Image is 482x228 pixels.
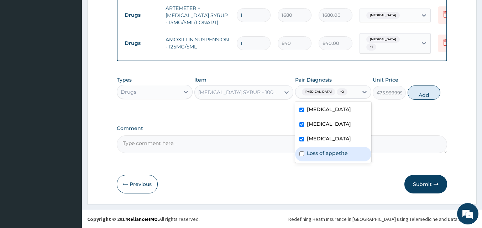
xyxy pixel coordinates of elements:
span: [MEDICAL_DATA] [366,12,400,19]
div: Chat with us now [37,40,120,49]
footer: All rights reserved. [82,210,482,228]
td: ARTEMETER + [MEDICAL_DATA] SYRUP - 15MG/5ML(LONART) [162,1,233,30]
a: RelianceHMO [127,216,158,222]
td: Drugs [121,9,162,22]
label: Unit Price [373,76,398,83]
label: Types [117,77,132,83]
td: Drugs [121,37,162,50]
div: Redefining Heath Insurance in [GEOGRAPHIC_DATA] using Telemedicine and Data Science! [288,216,477,223]
img: d_794563401_company_1708531726252_794563401 [13,36,29,53]
label: Loss of appetite [307,150,348,157]
label: Item [194,76,206,83]
span: [MEDICAL_DATA] [366,36,400,43]
div: Drugs [121,88,136,95]
label: [MEDICAL_DATA] [307,135,351,142]
span: + 2 [337,88,347,95]
div: [MEDICAL_DATA] SYRUP - 100MG/5ML ( BRUFEN) [198,89,281,96]
button: Submit [404,175,447,193]
strong: Copyright © 2017 . [87,216,159,222]
button: Previous [117,175,158,193]
label: Comment [117,125,447,131]
td: AMOXILLIN SUSPENSION - 125MG/5ML [162,32,233,54]
label: Pair Diagnosis [295,76,332,83]
span: [MEDICAL_DATA] [302,88,335,95]
textarea: Type your message and hit 'Enter' [4,152,136,177]
label: [MEDICAL_DATA] [307,120,351,128]
button: Add [408,85,441,100]
label: [MEDICAL_DATA] [307,106,351,113]
span: We're online! [41,68,98,140]
span: + 1 [366,43,376,51]
div: Minimize live chat window [117,4,134,21]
